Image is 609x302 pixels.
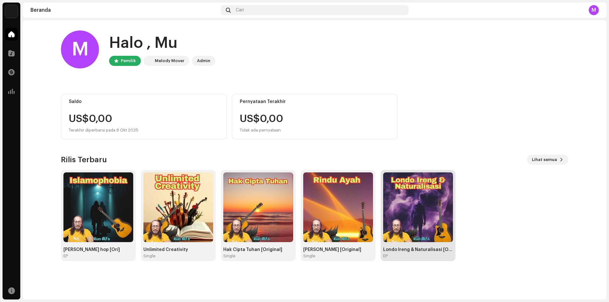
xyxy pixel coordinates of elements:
div: Single [223,254,235,259]
div: Saldo [69,99,219,104]
div: Admin [197,57,210,65]
div: Tidak ada pernyataan [240,126,281,134]
re-o-card-value: Pernyataan Terakhir [232,94,398,139]
div: Pemilik [121,57,136,65]
div: Pernyataan Terakhir [240,99,390,104]
re-o-card-value: Saldo [61,94,227,139]
div: Halo , Mu [109,33,215,53]
div: Single [143,254,155,259]
div: [PERSON_NAME] hop [Ori] [63,247,133,252]
div: Terakhir diperbarui pada 8 Okt 2025 [69,126,219,134]
div: M [61,30,99,68]
div: Beranda [30,8,218,13]
img: d0b6d01d-f046-4c7f-8f9f-7c08d1ef187e [383,172,453,242]
span: Lihat semua [532,153,557,166]
div: Unlimited Creativity [143,247,213,252]
div: Hak Cipta Tuhan [Original] [223,247,293,252]
div: EP [63,254,68,259]
img: 34f81ff7-2202-4073-8c5d-62963ce809f3 [5,5,18,18]
div: Londo Ireng & Naturalisasi [Original] [383,247,453,252]
img: 3877f59a-0b85-4eda-b4a0-27384392ad91 [143,172,213,242]
img: 243be06d-bc18-425e-b976-d85ce63e4d71 [303,172,373,242]
div: [PERSON_NAME] [Original] [303,247,373,252]
button: Lihat semua [527,155,568,165]
div: Melody Mover [155,57,184,65]
div: Single [303,254,315,259]
span: Cari [236,8,244,13]
img: a182cab1-7bb9-472b-9ee2-d6c084412df4 [63,172,133,242]
img: 34f81ff7-2202-4073-8c5d-62963ce809f3 [145,57,152,65]
div: M [589,5,599,15]
div: EP [383,254,388,259]
img: f53b77a7-086d-4b54-95e7-b0bcfcf2d566 [223,172,293,242]
h3: Rilis Terbaru [61,155,107,165]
